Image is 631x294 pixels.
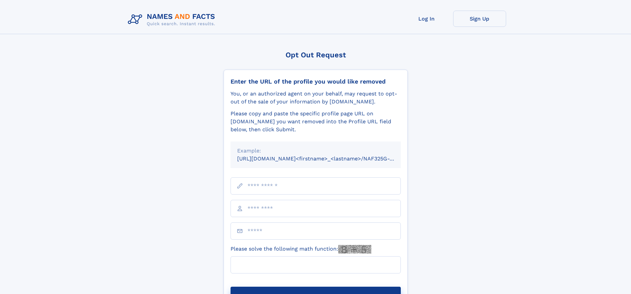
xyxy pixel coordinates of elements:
[231,90,401,106] div: You, or an authorized agent on your behalf, may request to opt-out of the sale of your informatio...
[237,155,413,162] small: [URL][DOMAIN_NAME]<firstname>_<lastname>/NAF325G-xxxxxxxx
[400,11,453,27] a: Log In
[125,11,221,29] img: Logo Names and Facts
[231,78,401,85] div: Enter the URL of the profile you would like removed
[237,147,394,155] div: Example:
[453,11,506,27] a: Sign Up
[231,110,401,134] div: Please copy and paste the specific profile page URL on [DOMAIN_NAME] you want removed into the Pr...
[231,245,371,254] label: Please solve the following math function:
[224,51,408,59] div: Opt Out Request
